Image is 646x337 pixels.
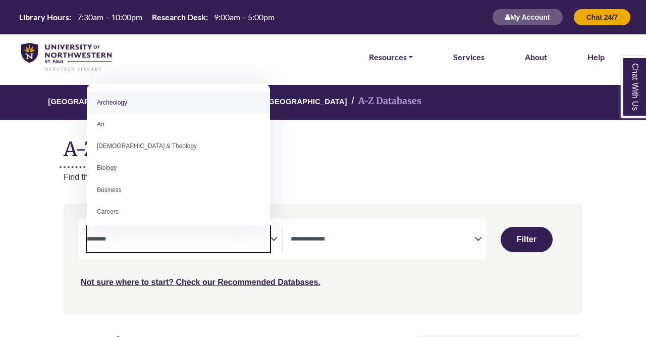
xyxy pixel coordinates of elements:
a: Chat 24/7 [573,13,631,21]
a: Hours Today [15,12,279,23]
table: Hours Today [15,12,279,21]
th: Library Hours: [15,12,72,22]
span: 9:00am – 5:00pm [214,12,275,22]
button: My Account [492,9,563,26]
li: Art [87,114,270,135]
p: Find the best library databases for your research. [64,171,582,184]
a: My Account [492,13,563,21]
li: Biology [87,157,270,179]
nav: Search filters [64,204,582,314]
li: Careers [87,201,270,223]
button: Submit for Search Results [501,227,553,252]
li: Business [87,179,270,201]
a: [GEOGRAPHIC_DATA][PERSON_NAME] [48,95,192,106]
a: Services [453,51,484,64]
span: 7:30am – 10:00pm [77,12,142,22]
a: Help [587,51,605,64]
textarea: Search [87,236,270,244]
th: Research Desk: [148,12,208,22]
li: A-Z Databases [347,94,421,109]
textarea: Search [291,236,474,244]
a: [PERSON_NAME][GEOGRAPHIC_DATA] [202,95,347,106]
a: Not sure where to start? Check our Recommended Databases. [81,278,320,286]
h1: A-Z Databases [64,130,582,161]
img: library_home [21,43,112,72]
li: Archeology [87,92,270,114]
button: Chat 24/7 [573,9,631,26]
a: About [525,51,547,64]
nav: breadcrumb [64,85,582,120]
li: [DEMOGRAPHIC_DATA] & Theology [87,135,270,157]
a: Resources [369,51,413,64]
